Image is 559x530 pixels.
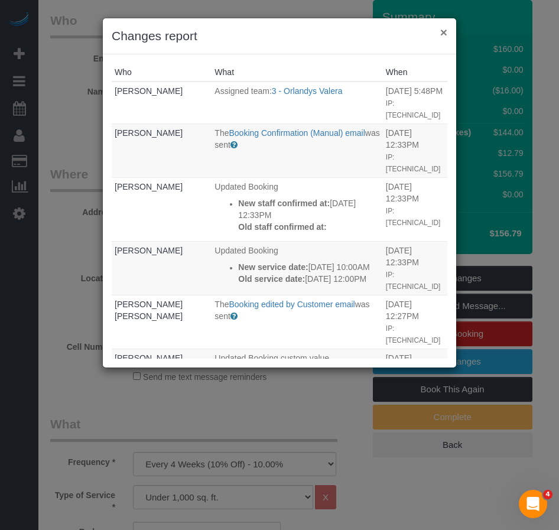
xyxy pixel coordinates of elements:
th: What [212,63,383,82]
td: What [212,82,383,123]
td: What [212,241,383,295]
td: Who [112,349,212,424]
span: was sent [214,128,379,149]
a: [PERSON_NAME] [PERSON_NAME] [115,300,183,321]
th: When [383,63,447,82]
span: Updated Booking custom value [214,353,329,363]
td: When [383,123,447,177]
span: The [214,300,229,309]
strong: Old staff confirmed at: [238,222,326,232]
td: When [383,295,447,349]
span: Assigned team: [214,86,272,96]
a: 3 - Orlandys Valera [272,86,343,96]
td: What [212,123,383,177]
span: Updated Booking [214,182,278,191]
a: [PERSON_NAME] [115,86,183,96]
p: [DATE] 12:00PM [238,273,380,285]
span: The [214,128,229,138]
a: Booking edited by Customer email [229,300,355,309]
small: IP: [TECHNICAL_ID] [386,99,441,119]
span: 4 [543,490,552,499]
a: [PERSON_NAME] [115,246,183,255]
sui-modal: Changes report [103,18,456,368]
p: [DATE] 10:00AM [238,261,380,273]
small: IP: [TECHNICAL_ID] [386,207,441,227]
td: When [383,349,447,424]
a: [PERSON_NAME] [PERSON_NAME] [115,353,183,375]
a: [PERSON_NAME] [115,182,183,191]
small: IP: [TECHNICAL_ID] [386,271,441,291]
td: What [212,349,383,424]
small: IP: [TECHNICAL_ID] [386,324,441,344]
strong: Old service date: [238,274,305,284]
a: Booking Confirmation (Manual) email [229,128,365,138]
td: What [212,177,383,241]
td: Who [112,177,212,241]
td: When [383,241,447,295]
small: IP: [TECHNICAL_ID] [386,153,441,173]
iframe: Intercom live chat [519,490,547,518]
p: [DATE] 12:33PM [238,197,380,221]
th: Who [112,63,212,82]
span: Updated Booking [214,246,278,255]
strong: New staff confirmed at: [238,199,330,208]
td: When [383,177,447,241]
td: Who [112,295,212,349]
td: When [383,82,447,123]
a: [PERSON_NAME] [115,128,183,138]
button: × [440,26,447,38]
strong: New service date: [238,262,308,272]
td: Who [112,123,212,177]
h3: Changes report [112,27,447,45]
td: Who [112,82,212,123]
td: Who [112,241,212,295]
td: What [212,295,383,349]
span: was sent [214,300,369,321]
